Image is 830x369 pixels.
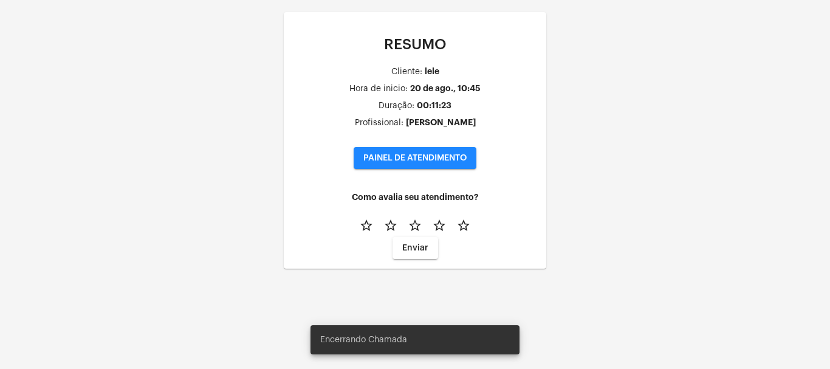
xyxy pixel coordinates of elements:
mat-icon: star_border [359,218,374,233]
div: 00:11:23 [417,101,451,110]
span: Enviar [402,244,428,252]
button: PAINEL DE ATENDIMENTO [354,147,476,169]
div: Hora de inicio: [349,84,408,94]
div: Profissional: [355,119,403,128]
mat-icon: star_border [408,218,422,233]
div: Cliente: [391,67,422,77]
div: [PERSON_NAME] [406,118,476,127]
div: Duração: [379,102,414,111]
mat-icon: star_border [432,218,447,233]
p: RESUMO [293,36,537,52]
mat-icon: star_border [383,218,398,233]
span: Encerrando Chamada [320,334,407,346]
mat-icon: star_border [456,218,471,233]
h4: Como avalia seu atendimento? [293,193,537,202]
div: lele [425,67,439,76]
span: PAINEL DE ATENDIMENTO [363,154,467,162]
button: Enviar [393,237,438,259]
div: 20 de ago., 10:45 [410,84,481,93]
